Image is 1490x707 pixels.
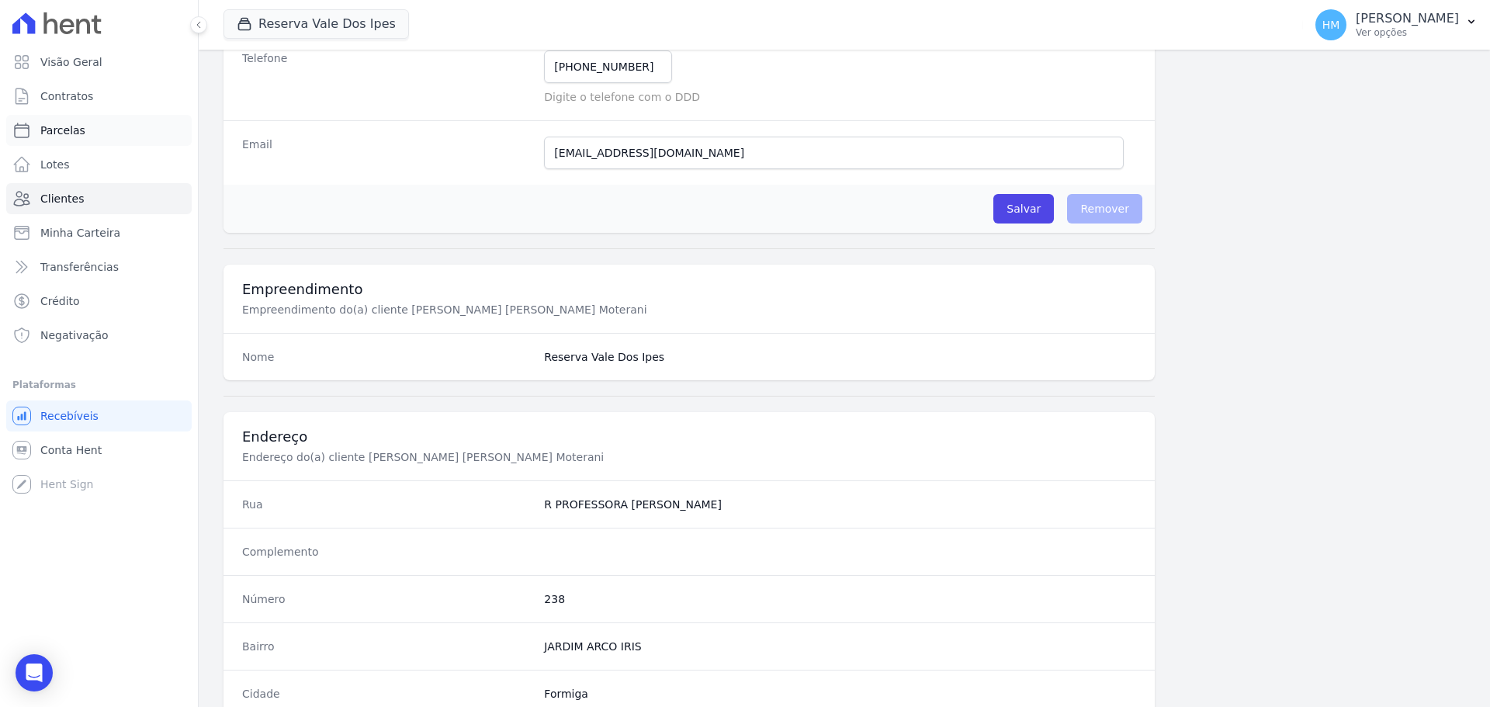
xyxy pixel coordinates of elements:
span: Negativação [40,328,109,343]
a: Parcelas [6,115,192,146]
a: Contratos [6,81,192,112]
dt: Número [242,591,532,607]
a: Recebíveis [6,400,192,431]
span: Crédito [40,293,80,309]
span: HM [1322,19,1340,30]
input: Salvar [993,194,1054,224]
p: Ver opções [1356,26,1459,39]
span: Recebíveis [40,408,99,424]
dt: Email [242,137,532,169]
h3: Empreendimento [242,280,1136,299]
span: Remover [1067,194,1142,224]
div: Plataformas [12,376,185,394]
div: Open Intercom Messenger [16,654,53,691]
dd: R PROFESSORA [PERSON_NAME] [544,497,1136,512]
dt: Cidade [242,686,532,702]
p: Empreendimento do(a) cliente [PERSON_NAME] [PERSON_NAME] Moterani [242,302,764,317]
span: Lotes [40,157,70,172]
a: Transferências [6,251,192,282]
span: Minha Carteira [40,225,120,241]
a: Lotes [6,149,192,180]
dd: Reserva Vale Dos Ipes [544,349,1136,365]
a: Negativação [6,320,192,351]
dt: Telefone [242,50,532,105]
h3: Endereço [242,428,1136,446]
dd: JARDIM ARCO IRIS [544,639,1136,654]
span: Clientes [40,191,84,206]
dt: Bairro [242,639,532,654]
dd: Formiga [544,686,1136,702]
span: Contratos [40,88,93,104]
a: Visão Geral [6,47,192,78]
span: Transferências [40,259,119,275]
a: Minha Carteira [6,217,192,248]
span: Visão Geral [40,54,102,70]
button: Reserva Vale Dos Ipes [223,9,409,39]
p: Endereço do(a) cliente [PERSON_NAME] [PERSON_NAME] Moterani [242,449,764,465]
dd: 238 [544,591,1136,607]
p: Digite o telefone com o DDD [544,89,1136,105]
a: Crédito [6,286,192,317]
dt: Rua [242,497,532,512]
a: Conta Hent [6,435,192,466]
dt: Nome [242,349,532,365]
button: HM [PERSON_NAME] Ver opções [1303,3,1490,47]
p: [PERSON_NAME] [1356,11,1459,26]
span: Conta Hent [40,442,102,458]
dt: Complemento [242,544,532,560]
span: Parcelas [40,123,85,138]
a: Clientes [6,183,192,214]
